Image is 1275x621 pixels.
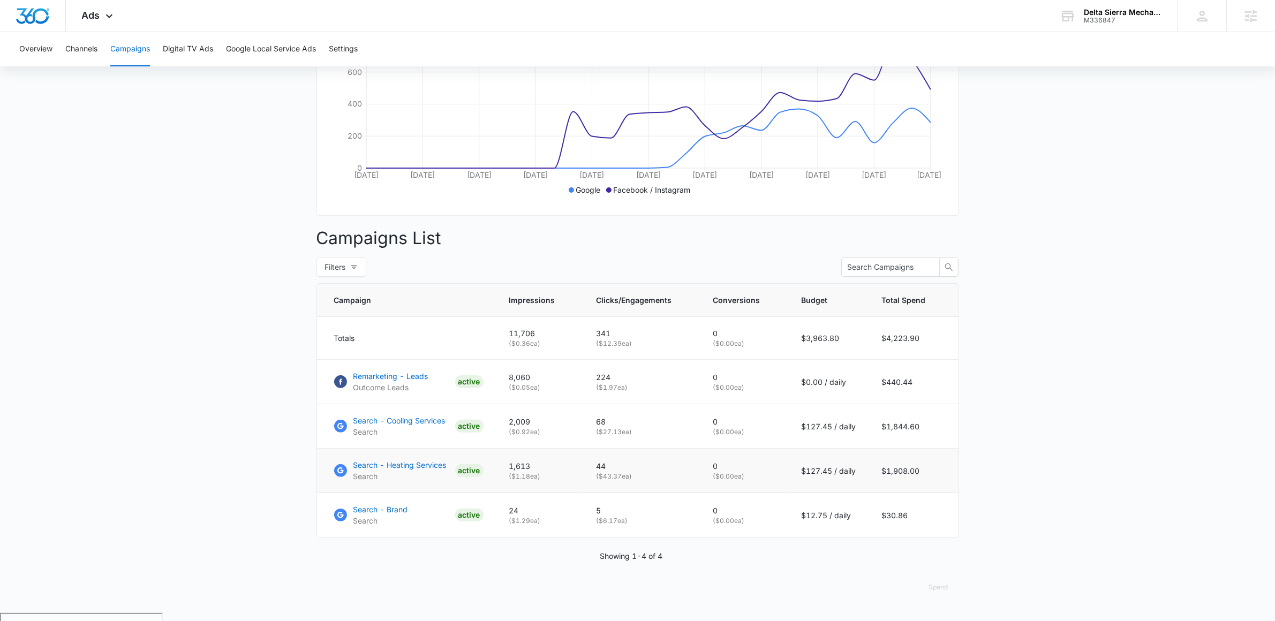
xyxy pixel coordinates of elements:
p: $12.75 / daily [802,510,856,521]
td: $1,844.60 [869,404,959,449]
p: ( $0.00 ea) [713,339,776,349]
p: ( $1.29 ea) [509,516,571,526]
tspan: 200 [348,131,362,140]
img: logo_orange.svg [17,17,26,26]
button: Digital TV Ads [163,32,213,66]
img: Google Ads [334,509,347,521]
span: Budget [802,294,841,306]
span: Ads [82,10,100,21]
tspan: 0 [357,163,362,172]
div: Totals [334,332,484,344]
p: Search [353,426,446,437]
img: Google Ads [334,464,347,477]
p: 5 [597,505,688,516]
p: ( $0.00 ea) [713,383,776,392]
p: 2,009 [509,416,571,427]
a: Google AdsSearch - Heating ServicesSearchACTIVE [334,459,484,482]
p: ( $1.18 ea) [509,472,571,481]
div: ACTIVE [455,420,484,433]
button: Campaigns [110,32,150,66]
span: Campaign [334,294,468,306]
tspan: 600 [348,67,362,77]
button: Spend [918,574,959,600]
button: Google Local Service Ads [226,32,316,66]
p: 0 [713,460,776,472]
p: Search - Brand [353,504,408,515]
img: Google Ads [334,420,347,433]
p: ( $12.39 ea) [597,339,688,349]
tspan: [DATE] [466,170,491,179]
p: Search [353,471,447,482]
p: 8,060 [509,372,571,383]
p: ( $43.37 ea) [597,472,688,481]
tspan: [DATE] [354,170,379,179]
div: Domain: [DOMAIN_NAME] [28,28,118,36]
img: Facebook [334,375,347,388]
p: ( $0.00 ea) [713,516,776,526]
p: ( $0.05 ea) [509,383,571,392]
div: ACTIVE [455,464,484,477]
button: Settings [329,32,358,66]
p: ( $0.36 ea) [509,339,571,349]
tspan: 400 [348,99,362,108]
p: 44 [597,460,688,472]
p: Campaigns List [316,225,959,251]
p: $127.45 / daily [802,421,856,432]
span: Clicks/Engagements [597,294,672,306]
p: Facebook / Instagram [614,184,691,195]
a: Google AdsSearch - Cooling ServicesSearchACTIVE [334,415,484,437]
p: 0 [713,372,776,383]
button: Filters [316,258,366,277]
p: Google [576,184,601,195]
tspan: [DATE] [749,170,773,179]
td: $440.44 [869,360,959,404]
tspan: [DATE] [692,170,717,179]
div: Domain Overview [41,63,96,70]
div: ACTIVE [455,509,484,521]
div: v 4.0.25 [30,17,52,26]
p: ( $27.13 ea) [597,427,688,437]
span: search [940,263,958,271]
td: $30.86 [869,493,959,537]
tspan: [DATE] [579,170,604,179]
span: Conversions [713,294,760,306]
span: Impressions [509,294,555,306]
td: $4,223.90 [869,317,959,360]
p: 11,706 [509,328,571,339]
td: $1,908.00 [869,449,959,493]
p: 1,613 [509,460,571,472]
p: $0.00 / daily [802,376,856,388]
tspan: [DATE] [410,170,435,179]
tspan: [DATE] [917,170,941,179]
tspan: [DATE] [805,170,830,179]
p: 24 [509,505,571,516]
p: ( $1.97 ea) [597,383,688,392]
p: Search - Cooling Services [353,415,446,426]
button: Overview [19,32,52,66]
span: Total Spend [882,294,926,306]
a: Google AdsSearch - BrandSearchACTIVE [334,504,484,526]
div: Keywords by Traffic [118,63,180,70]
div: account name [1084,8,1162,17]
p: Remarketing - Leads [353,370,428,382]
p: $127.45 / daily [802,465,856,476]
span: Filters [325,261,346,273]
p: 341 [597,328,688,339]
p: 0 [713,328,776,339]
p: Search - Heating Services [353,459,447,471]
p: ( $6.17 ea) [597,516,688,526]
p: ( $0.00 ea) [713,427,776,437]
p: Search [353,515,408,526]
tspan: [DATE] [862,170,886,179]
tspan: [DATE] [523,170,548,179]
img: tab_domain_overview_orange.svg [29,62,37,71]
p: 0 [713,416,776,427]
div: ACTIVE [455,375,484,388]
p: 224 [597,372,688,383]
a: FacebookRemarketing - LeadsOutcome LeadsACTIVE [334,370,484,393]
p: Outcome Leads [353,382,428,393]
div: account id [1084,17,1162,24]
p: ( $0.00 ea) [713,472,776,481]
img: tab_keywords_by_traffic_grey.svg [107,62,115,71]
button: Channels [65,32,97,66]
